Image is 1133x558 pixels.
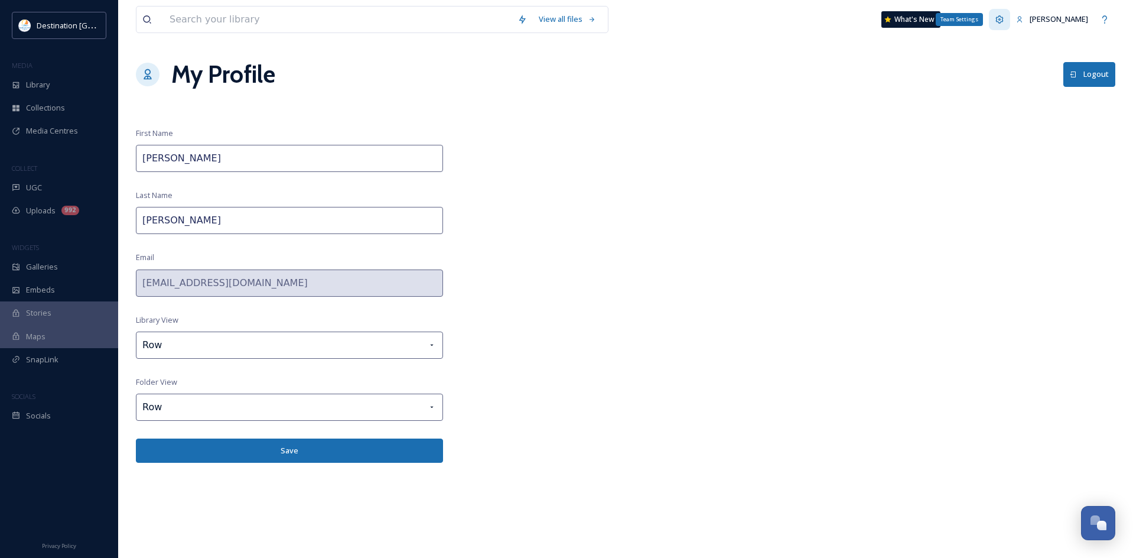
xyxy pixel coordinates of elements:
[12,392,35,401] span: SOCIALS
[136,190,172,201] span: Last Name
[533,8,602,31] a: View all files
[1010,8,1094,31] a: [PERSON_NAME]
[1063,62,1115,86] button: Logout
[1030,14,1088,24] span: [PERSON_NAME]
[26,331,45,342] span: Maps
[881,11,940,28] a: What's New
[136,377,177,388] span: Folder View
[936,13,983,26] div: Team Settings
[136,207,443,234] input: Last
[26,307,51,319] span: Stories
[26,79,50,90] span: Library
[26,410,51,421] span: Socials
[136,252,154,263] span: Email
[136,394,443,421] div: Row
[26,102,65,113] span: Collections
[136,128,173,139] span: First Name
[989,9,1010,30] a: Team Settings
[12,61,32,70] span: MEDIA
[26,125,78,137] span: Media Centres
[164,7,512,33] input: Search your library
[26,182,42,193] span: UGC
[136,439,443,463] button: Save
[26,284,55,296] span: Embeds
[12,243,39,252] span: WIDGETS
[37,20,154,31] span: Destination [GEOGRAPHIC_DATA]
[42,542,76,550] span: Privacy Policy
[136,145,443,172] input: First
[42,538,76,552] a: Privacy Policy
[136,314,178,326] span: Library View
[1081,506,1115,540] button: Open Chat
[26,205,56,216] span: Uploads
[26,354,58,365] span: SnapLink
[171,57,275,92] h1: My Profile
[136,332,443,359] div: Row
[26,261,58,272] span: Galleries
[61,206,79,215] div: 992
[12,164,37,173] span: COLLECT
[19,20,31,31] img: download.png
